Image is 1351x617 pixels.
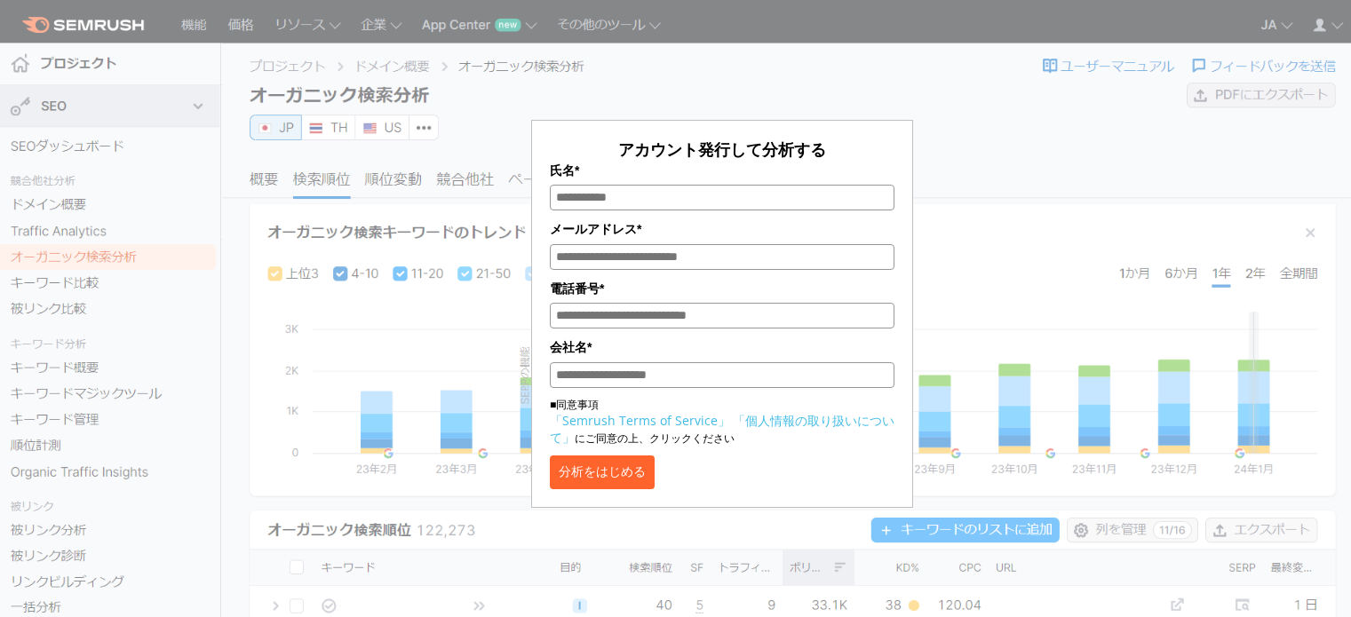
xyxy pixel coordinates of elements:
label: メールアドレス* [550,219,894,239]
a: 「Semrush Terms of Service」 [550,412,730,429]
a: 「個人情報の取り扱いについて」 [550,412,894,446]
button: 分析をはじめる [550,455,655,489]
p: ■同意事項 にご同意の上、クリックください [550,397,894,447]
label: 電話番号* [550,279,894,298]
span: アカウント発行して分析する [618,138,826,160]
